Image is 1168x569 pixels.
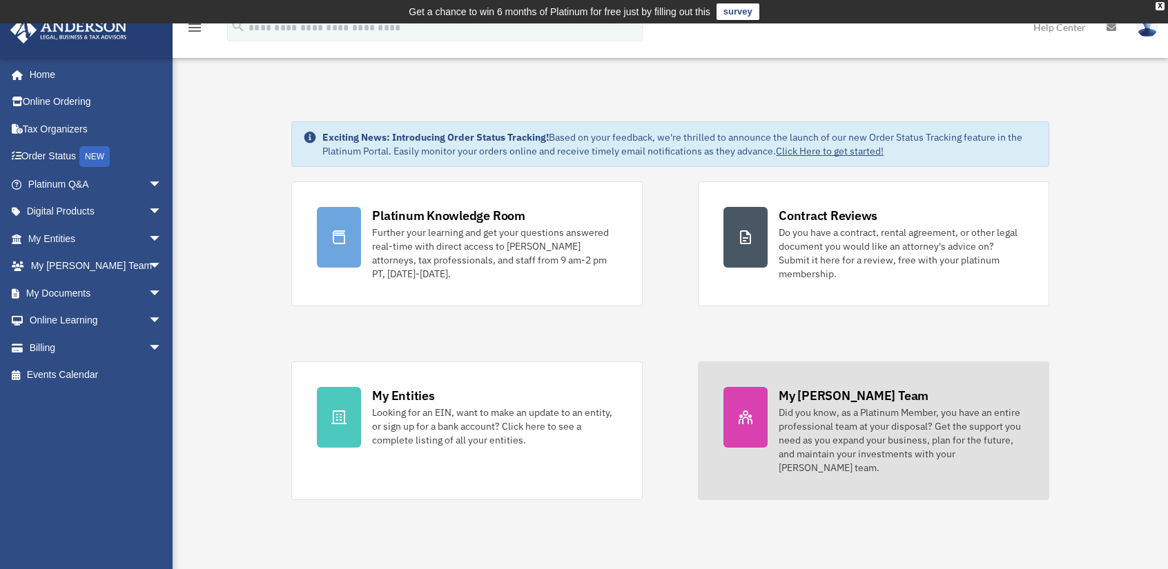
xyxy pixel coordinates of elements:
strong: Exciting News: Introducing Order Status Tracking! [322,131,549,143]
a: Platinum Knowledge Room Further your learning and get your questions answered real-time with dire... [291,181,643,306]
a: My [PERSON_NAME] Team Did you know, as a Platinum Member, you have an entire professional team at... [698,361,1049,500]
span: arrow_drop_down [148,279,176,308]
span: arrow_drop_down [148,225,176,253]
a: My Entitiesarrow_drop_down [10,225,183,252]
a: Click Here to get started! [776,145,884,157]
div: NEW [79,146,110,167]
div: Platinum Knowledge Room [372,207,525,224]
a: Contract Reviews Do you have a contract, rental agreement, or other legal document you would like... [698,181,1049,306]
div: Get a chance to win 6 months of Platinum for free just by filling out this [409,3,710,20]
div: Looking for an EIN, want to make an update to an entity, or sign up for a bank account? Click her... [372,406,617,447]
a: Billingarrow_drop_down [10,334,183,361]
a: Online Ordering [10,88,183,116]
div: Do you have a contract, rental agreement, or other legal document you would like an attorney's ad... [779,226,1024,281]
a: My Documentsarrow_drop_down [10,279,183,307]
img: User Pic [1137,17,1158,37]
div: Based on your feedback, we're thrilled to announce the launch of our new Order Status Tracking fe... [322,130,1038,158]
a: survey [717,3,759,20]
div: Further your learning and get your questions answered real-time with direct access to [PERSON_NAM... [372,226,617,281]
span: arrow_drop_down [148,307,176,335]
a: Order StatusNEW [10,143,183,171]
a: My Entities Looking for an EIN, want to make an update to an entity, or sign up for a bank accoun... [291,361,643,500]
span: arrow_drop_down [148,170,176,199]
a: menu [186,24,203,36]
a: Tax Organizers [10,115,183,143]
div: My Entities [372,387,434,404]
div: close [1156,2,1165,10]
img: Anderson Advisors Platinum Portal [6,17,131,43]
a: Online Learningarrow_drop_down [10,307,183,335]
i: menu [186,19,203,36]
span: arrow_drop_down [148,198,176,226]
a: My [PERSON_NAME] Teamarrow_drop_down [10,252,183,280]
i: search [231,19,246,34]
span: arrow_drop_down [148,334,176,362]
a: Platinum Q&Aarrow_drop_down [10,170,183,198]
a: Digital Productsarrow_drop_down [10,198,183,226]
span: arrow_drop_down [148,252,176,281]
div: Did you know, as a Platinum Member, you have an entire professional team at your disposal? Get th... [779,406,1024,475]
div: My [PERSON_NAME] Team [779,387,928,404]
a: Events Calendar [10,361,183,389]
div: Contract Reviews [779,207,877,224]
a: Home [10,61,176,88]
